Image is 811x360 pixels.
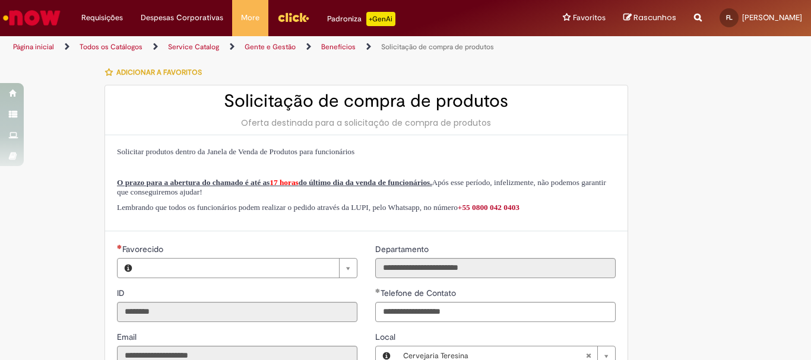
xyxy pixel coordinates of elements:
[277,8,309,26] img: click_logo_yellow_360x200.png
[270,178,299,187] span: 17 horas
[623,12,676,24] a: Rascunhos
[81,12,123,24] span: Requisições
[117,244,122,249] span: Necessários
[117,331,139,343] label: Somente leitura - Email
[375,332,398,342] span: Local
[122,244,166,254] span: Necessários - Favorecido
[116,68,202,77] span: Adicionar a Favoritos
[375,288,381,293] span: Obrigatório Preenchido
[80,42,142,52] a: Todos os Catálogos
[573,12,606,24] span: Favoritos
[458,203,519,212] a: +55 0800 042 0403
[742,12,802,23] span: [PERSON_NAME]
[241,12,259,24] span: More
[1,6,62,30] img: ServiceNow
[327,12,395,26] div: Padroniza
[375,302,616,322] input: Telefone de Contato
[104,60,208,85] button: Adicionar a Favoritos
[141,12,223,24] span: Despesas Corporativas
[117,117,616,129] div: Oferta destinada para a solicitação de compra de produtos
[117,288,127,298] span: Somente leitura - ID
[139,259,357,278] a: Limpar campo Favorecido
[117,91,616,111] h2: Solicitação de compra de produtos
[117,203,519,212] span: Lembrando que todos os funcionários podem realizar o pedido através da LUPI, pelo Whatsapp, no nú...
[299,178,432,187] span: do último dia da venda de funcionários.
[117,332,139,342] span: Somente leitura - Email
[726,14,733,21] span: FL
[375,243,431,255] label: Somente leitura - Departamento
[117,147,354,156] span: Solicitar produtos dentro da Janela de Venda de Produtos para funcionários
[245,42,296,52] a: Gente e Gestão
[633,12,676,23] span: Rascunhos
[168,42,219,52] a: Service Catalog
[321,42,356,52] a: Benefícios
[375,258,616,278] input: Departamento
[381,42,494,52] a: Solicitação de compra de produtos
[117,287,127,299] label: Somente leitura - ID
[117,178,270,187] span: O prazo para a abertura do chamado é até as
[366,12,395,26] p: +GenAi
[9,36,532,58] ul: Trilhas de página
[117,302,357,322] input: ID
[381,288,458,298] span: Telefone de Contato
[118,259,139,278] button: Favorecido, Visualizar este registro
[375,244,431,254] span: Somente leitura - Departamento
[117,178,606,196] span: Após esse período, infelizmente, não podemos garantir que conseguiremos ajudar!
[13,42,54,52] a: Página inicial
